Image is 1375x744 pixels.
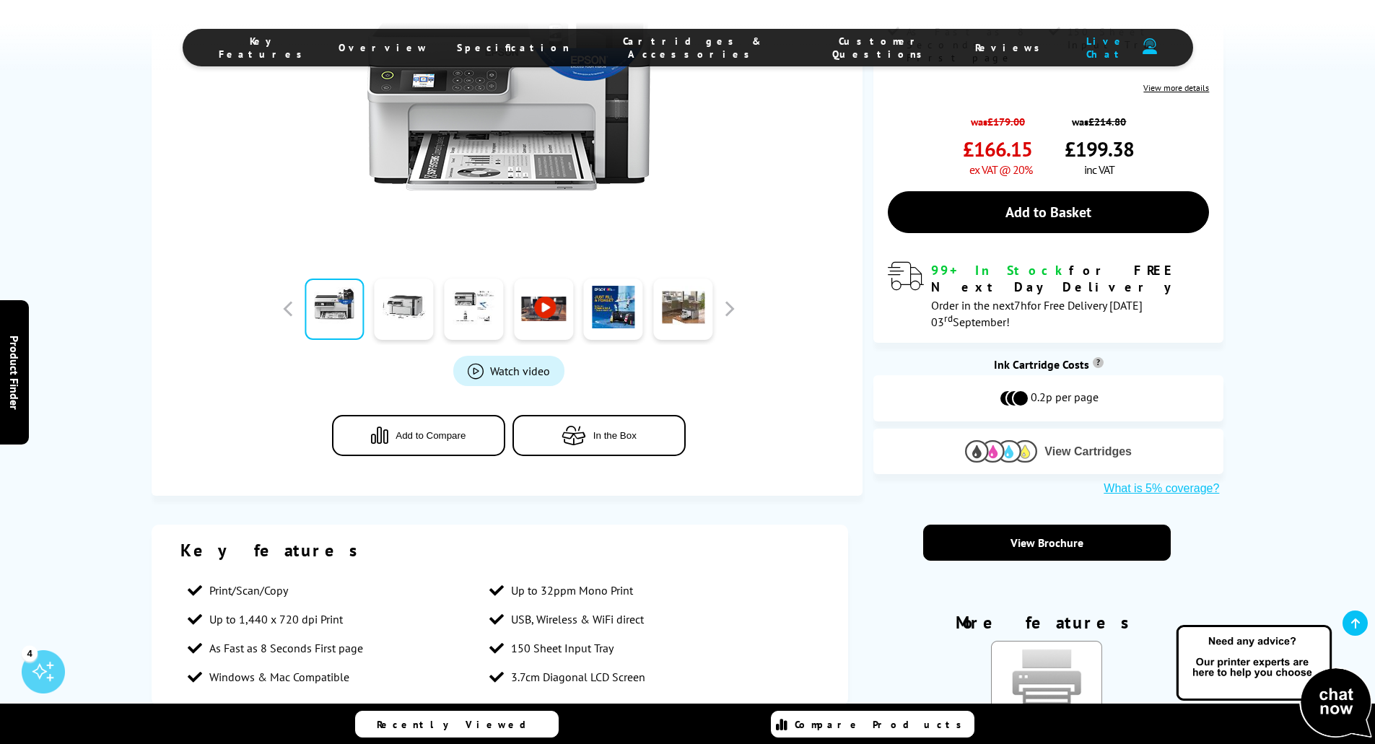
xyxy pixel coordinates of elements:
button: Add to Compare [332,415,505,456]
div: Ink Cartridge Costs [873,357,1223,372]
span: Add to Compare [396,430,466,441]
strike: £214.80 [1088,115,1126,128]
button: View Cartridges [884,439,1213,463]
img: Open Live Chat window [1173,623,1375,741]
div: More features [923,611,1171,641]
span: 3.7cm Diagonal LCD Screen [511,670,645,684]
span: Live Chat [1076,35,1135,61]
span: £166.15 [963,136,1032,162]
span: Windows & Mac Compatible [209,670,349,684]
a: Recently Viewed [355,711,559,738]
span: 150 Sheet Input Tray [511,641,614,655]
span: £199.38 [1065,136,1134,162]
span: Overview [339,41,428,54]
div: modal_delivery [888,262,1209,328]
div: 4 [22,645,38,661]
span: USB, Wireless & WiFi direct [511,612,644,626]
sup: rd [944,312,953,325]
img: Cartridges [965,440,1037,463]
span: Watch video [490,364,550,378]
div: for FREE Next Day Delivery [931,262,1209,295]
span: ex VAT @ 20% [969,162,1032,177]
span: was [963,108,1032,128]
span: In the Box [593,430,637,441]
span: Reviews [975,41,1047,54]
button: In the Box [512,415,686,456]
a: Compare Products [771,711,974,738]
span: Cartridges & Accessories [598,35,787,61]
div: Key features [180,539,820,561]
a: Product_All_Videos [453,356,564,386]
span: Key Features [219,35,310,61]
a: View more details [1143,82,1209,93]
span: As Fast as 8 Seconds First page [209,641,363,655]
span: Compare Products [795,718,969,731]
a: Add to Basket [888,191,1209,233]
img: AirPrint [991,641,1102,735]
span: 0.2p per page [1031,390,1099,407]
button: What is 5% coverage? [1099,481,1223,496]
span: Order in the next for Free Delivery [DATE] 03 September! [931,298,1143,329]
span: inc VAT [1084,162,1114,177]
span: Product Finder [7,335,22,409]
span: Recently Viewed [377,718,541,731]
span: Up to 1,440 x 720 dpi Print [209,612,343,626]
span: Up to 32ppm Mono Print [511,583,633,598]
sup: Cost per page [1093,357,1104,368]
a: View Brochure [923,525,1171,561]
span: Specification [457,41,569,54]
span: Print/Scan/Copy [209,583,288,598]
span: was [1065,108,1134,128]
strike: £179.00 [987,115,1025,128]
span: 7h [1014,298,1027,312]
span: 99+ In Stock [931,262,1069,279]
span: View Cartridges [1044,445,1132,458]
span: Customer Questions [816,35,946,61]
img: user-headset-duotone.svg [1143,38,1157,55]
